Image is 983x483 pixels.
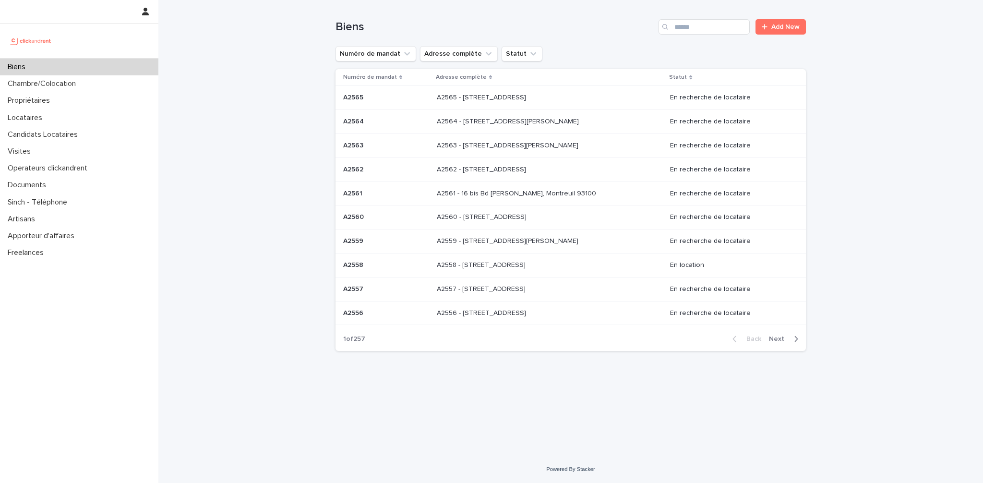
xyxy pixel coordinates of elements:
tr: A2557A2557 A2557 - [STREET_ADDRESS]A2557 - [STREET_ADDRESS] En recherche de locataire [336,277,806,301]
p: A2561 [343,188,364,198]
p: Propriétaires [4,96,58,105]
tr: A2565A2565 A2565 - [STREET_ADDRESS]A2565 - [STREET_ADDRESS] En recherche de locataire [336,86,806,110]
p: A2565 - [STREET_ADDRESS] [437,92,528,102]
p: A2557 [343,283,365,293]
img: UCB0brd3T0yccxBKYDjQ [8,31,54,50]
p: En recherche de locataire [670,285,791,293]
tr: A2558A2558 A2558 - [STREET_ADDRESS]A2558 - [STREET_ADDRESS] En location [336,253,806,277]
tr: A2559A2559 A2559 - [STREET_ADDRESS][PERSON_NAME]A2559 - [STREET_ADDRESS][PERSON_NAME] En recherch... [336,229,806,254]
p: A2563 [343,140,365,150]
button: Numéro de mandat [336,46,416,61]
p: Biens [4,62,33,72]
p: En location [670,261,791,269]
button: Next [765,335,806,343]
p: En recherche de locataire [670,118,791,126]
button: Adresse complète [420,46,498,61]
input: Search [659,19,750,35]
tr: A2560A2560 A2560 - [STREET_ADDRESS]A2560 - [STREET_ADDRESS] En recherche de locataire [336,205,806,229]
p: Adresse complète [436,72,487,83]
tr: A2561A2561 A2561 - 16 bis Bd [PERSON_NAME], Montreuil 93100A2561 - 16 bis Bd [PERSON_NAME], Montr... [336,181,806,205]
p: En recherche de locataire [670,94,791,102]
tr: A2564A2564 A2564 - [STREET_ADDRESS][PERSON_NAME]A2564 - [STREET_ADDRESS][PERSON_NAME] En recherch... [336,110,806,134]
p: A2562 - [STREET_ADDRESS] [437,164,528,174]
p: A2562 [343,164,365,174]
a: Add New [755,19,806,35]
p: A2564 [343,116,366,126]
p: Operateurs clickandrent [4,164,95,173]
p: Locataires [4,113,50,122]
p: 1 of 257 [336,327,373,351]
p: A2559 - [STREET_ADDRESS][PERSON_NAME] [437,235,580,245]
p: Chambre/Colocation [4,79,84,88]
span: Add New [771,24,800,30]
p: En recherche de locataire [670,309,791,317]
p: Apporteur d'affaires [4,231,82,241]
span: Next [769,336,790,342]
p: Numéro de mandat [343,72,397,83]
p: Artisans [4,215,43,224]
p: A2560 [343,211,366,221]
p: En recherche de locataire [670,166,791,174]
p: A2556 - [STREET_ADDRESS] [437,307,528,317]
p: A2563 - 781 Avenue de Monsieur Teste, Montpellier 34070 [437,140,580,150]
p: En recherche de locataire [670,237,791,245]
p: A2564 - [STREET_ADDRESS][PERSON_NAME] [437,116,581,126]
p: Statut [669,72,687,83]
p: A2558 - [STREET_ADDRESS] [437,259,527,269]
p: En recherche de locataire [670,190,791,198]
span: Back [741,336,761,342]
p: A2561 - 16 bis Bd [PERSON_NAME], Montreuil 93100 [437,188,598,198]
button: Back [725,335,765,343]
h1: Biens [336,20,655,34]
p: Sinch - Téléphone [4,198,75,207]
tr: A2556A2556 A2556 - [STREET_ADDRESS]A2556 - [STREET_ADDRESS] En recherche de locataire [336,301,806,325]
p: A2559 [343,235,365,245]
p: A2558 [343,259,365,269]
p: En recherche de locataire [670,142,791,150]
p: Freelances [4,248,51,257]
p: Candidats Locataires [4,130,85,139]
p: En recherche de locataire [670,213,791,221]
p: A2557 - [STREET_ADDRESS] [437,283,527,293]
p: Visites [4,147,38,156]
tr: A2562A2562 A2562 - [STREET_ADDRESS]A2562 - [STREET_ADDRESS] En recherche de locataire [336,157,806,181]
p: A2556 [343,307,365,317]
a: Powered By Stacker [546,466,595,472]
p: A2565 [343,92,365,102]
button: Statut [502,46,542,61]
p: A2560 - [STREET_ADDRESS] [437,211,528,221]
p: Documents [4,181,54,190]
tr: A2563A2563 A2563 - [STREET_ADDRESS][PERSON_NAME]A2563 - [STREET_ADDRESS][PERSON_NAME] En recherch... [336,133,806,157]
